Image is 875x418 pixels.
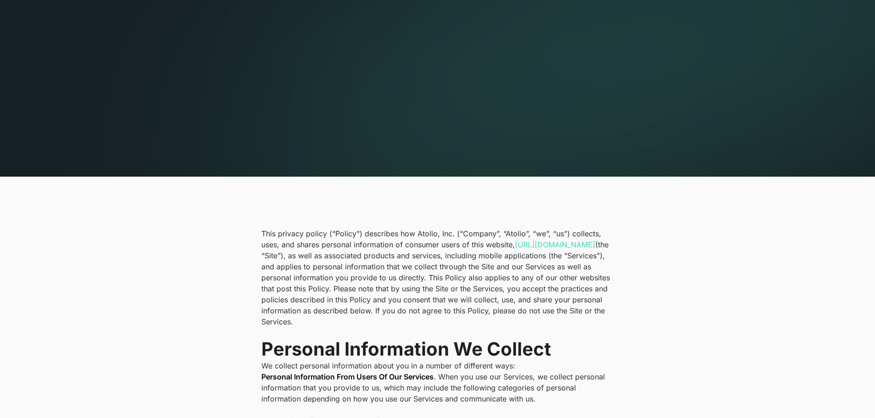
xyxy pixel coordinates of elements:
p: We collect personal information about you in a number of different ways: [261,360,614,371]
strong: Personal Information From Users Of Our Services [261,372,434,381]
h2: Personal Information We Collect [261,338,614,360]
p: . When you use our Services, we collect personal information that you provide to us, which may in... [261,371,614,404]
p: This privacy policy (“Policy”) describes how Atolio, Inc. (“Company”, “Atolio”, “we”, “us”) colle... [261,228,614,327]
p: ‍ [261,327,614,338]
a: [URL][DOMAIN_NAME] [515,240,595,249]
